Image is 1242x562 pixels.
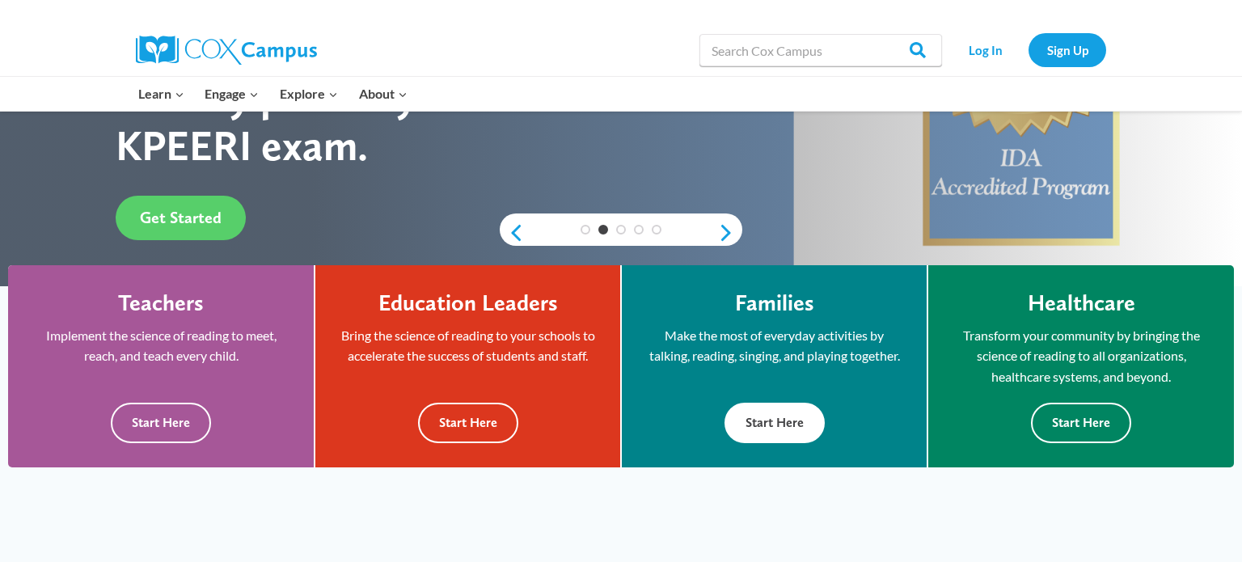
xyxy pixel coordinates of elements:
[652,225,661,235] a: 5
[581,225,590,235] a: 1
[928,265,1234,467] a: Healthcare Transform your community by bringing the science of reading to all organizations, heal...
[953,325,1210,387] p: Transform your community by bringing the science of reading to all organizations, healthcare syst...
[622,265,927,467] a: Families Make the most of everyday activities by talking, reading, singing, and playing together....
[1031,403,1131,442] button: Start Here
[735,289,814,317] h4: Families
[378,289,558,317] h4: Education Leaders
[646,325,902,366] p: Make the most of everyday activities by talking, reading, singing, and playing together.
[136,36,317,65] img: Cox Campus
[349,77,418,111] button: Child menu of About
[269,77,349,111] button: Child menu of Explore
[8,265,314,467] a: Teachers Implement the science of reading to meet, reach, and teach every child. Start Here
[1029,33,1106,66] a: Sign Up
[616,225,626,235] a: 3
[950,33,1106,66] nav: Secondary Navigation
[634,225,644,235] a: 4
[118,289,204,317] h4: Teachers
[340,325,596,366] p: Bring the science of reading to your schools to accelerate the success of students and staff.
[598,225,608,235] a: 2
[950,33,1020,66] a: Log In
[140,208,222,227] span: Get Started
[724,403,825,442] button: Start Here
[718,223,742,243] a: next
[699,34,942,66] input: Search Cox Campus
[128,77,195,111] button: Child menu of Learn
[116,196,246,240] a: Get Started
[500,217,742,249] div: content slider buttons
[128,77,417,111] nav: Primary Navigation
[315,265,620,467] a: Education Leaders Bring the science of reading to your schools to accelerate the success of stude...
[195,77,270,111] button: Child menu of Engage
[500,223,524,243] a: previous
[1028,289,1135,317] h4: Healthcare
[32,325,289,366] p: Implement the science of reading to meet, reach, and teach every child.
[111,403,211,442] button: Start Here
[418,403,518,442] button: Start Here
